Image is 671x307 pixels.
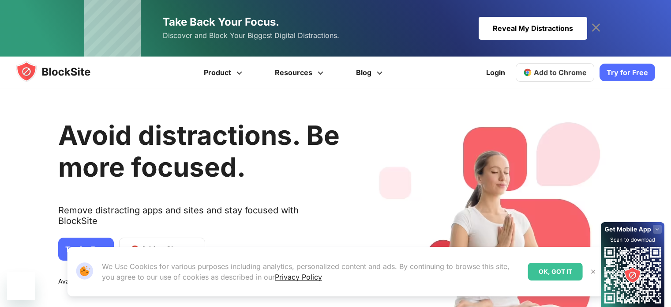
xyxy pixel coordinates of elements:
button: Close [588,266,599,277]
a: Privacy Policy [275,273,322,281]
span: Add to Chrome [534,68,587,77]
span: Discover and Block Your Biggest Digital Distractions. [163,29,339,42]
h1: Avoid distractions. Be more focused. [58,119,340,183]
img: blocksite-icon.5d769676.svg [16,61,108,82]
a: Product [189,57,260,88]
a: Add to Chrome [516,63,594,82]
a: Resources [260,57,341,88]
div: OK, GOT IT [528,263,583,280]
img: Close [590,268,597,275]
a: Try for Free [600,64,655,81]
div: Reveal My Distractions [479,17,587,40]
a: Login [481,62,510,83]
span: Take Back Your Focus. [163,15,279,28]
p: We Use Cookies for various purposes including analytics, personalized content and ads. By continu... [102,261,521,282]
img: chrome-icon.svg [523,68,532,77]
a: Blog [341,57,400,88]
iframe: Button to launch messaging window [7,272,35,300]
text: Remove distracting apps and sites and stay focused with BlockSite [58,205,340,233]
